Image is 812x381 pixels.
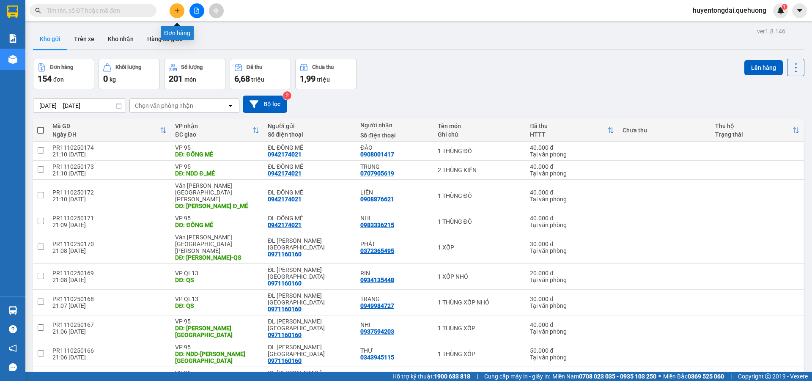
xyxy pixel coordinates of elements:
[360,302,394,309] div: 0949984727
[782,4,787,10] sup: 1
[757,27,785,36] div: ver 1.8.146
[283,91,291,100] sup: 2
[52,296,167,302] div: PR1110250168
[438,167,522,173] div: 2 THÙNG KIẾN
[9,363,17,371] span: message
[792,3,807,18] button: caret-down
[579,373,656,380] strong: 0708 023 035 - 0935 103 250
[438,123,522,129] div: Tên món
[52,302,167,309] div: 21:07 [DATE]
[438,273,522,280] div: 1 XỐP NHỎ
[796,7,804,14] span: caret-down
[189,3,204,18] button: file-add
[477,372,478,381] span: |
[170,3,184,18] button: plus
[360,189,429,196] div: LIÊN
[295,59,357,89] button: Chưa thu1,99 triệu
[438,131,522,138] div: Ghi chú
[530,347,614,354] div: 50.000 đ
[8,34,17,43] img: solution-icon
[484,372,550,381] span: Cung cấp máy in - giấy in:
[8,306,17,315] img: warehouse-icon
[658,375,661,378] span: ⚪️
[175,270,259,277] div: VP QL13
[783,4,786,10] span: 1
[530,241,614,247] div: 30.000 đ
[268,266,352,280] div: ĐL QUẢNG SƠN
[268,163,352,170] div: ĐL ĐỒNG MÉ
[135,101,193,110] div: Chọn văn phòng nhận
[175,277,259,283] div: DĐ: QS
[175,151,259,158] div: DĐ: ĐỒNG MÉ
[171,119,263,142] th: Toggle SortBy
[360,132,429,139] div: Số điện thoại
[530,354,614,361] div: Tại văn phòng
[243,96,287,113] button: Bộ lọc
[730,372,732,381] span: |
[526,119,618,142] th: Toggle SortBy
[227,102,234,109] svg: open
[715,123,793,129] div: Thu hộ
[52,163,167,170] div: PR1110250173
[175,182,259,203] div: Văn [PERSON_NAME][GEOGRAPHIC_DATA][PERSON_NAME]
[268,215,352,222] div: ĐL ĐỒNG MÉ
[181,64,203,70] div: Số lượng
[175,296,259,302] div: VP QL13
[161,26,194,40] div: Đơn hàng
[175,344,259,351] div: VP 95
[530,144,614,151] div: 40.000 đ
[33,29,67,49] button: Kho gửi
[175,351,259,364] div: DĐ: NDD-QUẢNG SƠN
[52,144,167,151] div: PR1110250174
[268,151,302,158] div: 0942174021
[209,3,224,18] button: aim
[268,196,302,203] div: 0942174021
[392,372,470,381] span: Hỗ trợ kỹ thuật:
[530,215,614,222] div: 40.000 đ
[52,151,167,158] div: 21:10 [DATE]
[360,163,429,170] div: TRUNG
[175,144,259,151] div: VP 95
[175,170,259,177] div: DĐ: NDD Đ_MÉ
[530,270,614,277] div: 20.000 đ
[33,59,94,89] button: Đơn hàng154đơn
[438,192,522,199] div: 1 THÙNG ĐỒ
[360,122,429,129] div: Người nhận
[530,151,614,158] div: Tại văn phòng
[360,151,394,158] div: 0908001417
[268,292,352,306] div: ĐL QUẢNG SƠN
[268,189,352,196] div: ĐL ĐỒNG MÉ
[164,59,225,89] button: Số lượng201món
[230,59,291,89] button: Đã thu6,68 triệu
[175,203,259,209] div: DĐ: TÂN PHÚ Đ_MÉ
[52,321,167,328] div: PR1110250167
[530,196,614,203] div: Tại văn phòng
[234,74,250,84] span: 6,68
[715,131,793,138] div: Trạng thái
[623,127,707,134] div: Chưa thu
[777,7,785,14] img: icon-new-feature
[33,99,126,112] input: Select a date range.
[360,347,429,354] div: THƯ
[175,123,252,129] div: VP nhận
[52,222,167,228] div: 21:09 [DATE]
[268,222,302,228] div: 0942174021
[52,189,167,196] div: PR1110250172
[38,74,52,84] span: 154
[52,215,167,222] div: PR1110250171
[52,247,167,254] div: 21:08 [DATE]
[530,277,614,283] div: Tại văn phòng
[52,328,167,335] div: 21:06 [DATE]
[140,29,189,49] button: Hàng đã giao
[530,123,607,129] div: Đã thu
[175,222,259,228] div: DĐ: ĐỒNG MÉ
[268,123,352,129] div: Người gửi
[268,306,302,312] div: 0971160160
[438,218,522,225] div: 1 THÙNG ĐỒ
[360,196,394,203] div: 0908876621
[52,241,167,247] div: PR1110250170
[438,351,522,357] div: 1 THÙNG XỐP
[9,325,17,333] span: question-circle
[175,131,252,138] div: ĐC giao
[115,64,141,70] div: Khối lượng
